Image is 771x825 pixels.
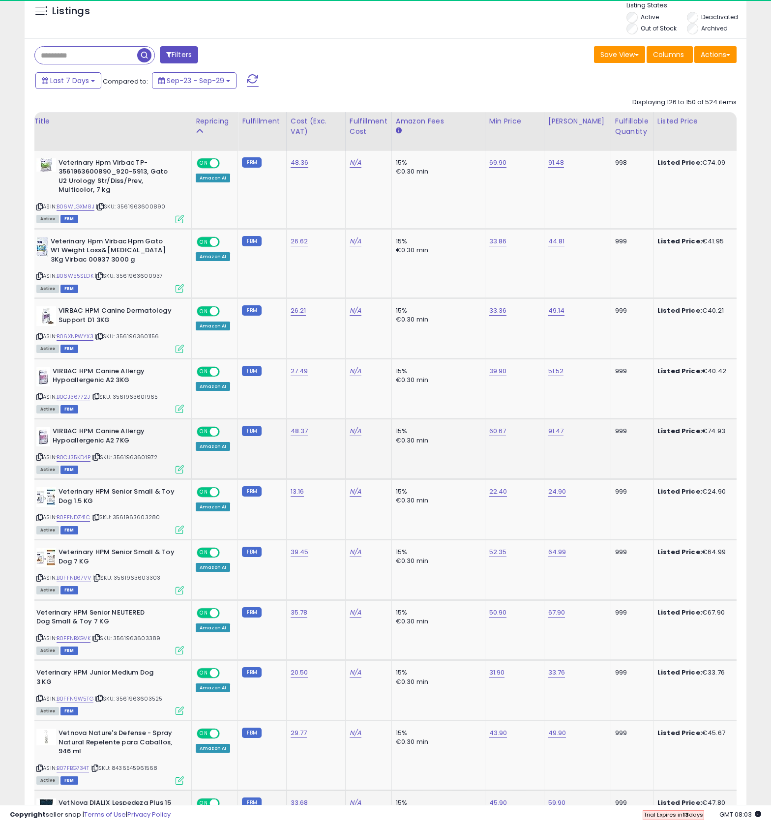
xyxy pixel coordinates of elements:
[198,549,210,557] span: ON
[35,72,101,89] button: Last 7 Days
[198,669,210,678] span: ON
[396,487,477,496] div: 15%
[36,237,184,292] div: ASIN:
[396,668,477,677] div: 15%
[36,668,156,689] b: Veterinary HPM Junior Medium Dog 3 KG
[160,46,198,63] button: Filters
[489,306,507,316] a: 33.36
[291,426,308,436] a: 48.37
[57,513,90,522] a: B0FFNDZ41C
[396,427,477,436] div: 15%
[350,116,387,137] div: Fulfillment Cost
[60,466,78,474] span: FBM
[242,547,261,557] small: FBM
[60,526,78,534] span: FBM
[350,798,361,808] a: N/A
[657,798,702,807] b: Listed Price:
[60,215,78,223] span: FBM
[657,728,702,737] b: Listed Price:
[198,159,210,167] span: ON
[396,557,477,565] div: €0.30 min
[57,332,93,341] a: B06XNPWYX3
[657,306,702,315] b: Listed Price:
[198,367,210,376] span: ON
[615,116,649,137] div: Fulfillable Quantity
[647,46,693,63] button: Columns
[218,730,234,738] span: OFF
[291,306,306,316] a: 26.21
[92,634,160,642] span: | SKU: 3561963603389
[242,305,261,316] small: FBM
[396,158,477,167] div: 15%
[489,116,540,126] div: Min Price
[59,548,178,568] b: Veterinary HPM Senior Small & Toy Dog 7 KG
[396,729,477,737] div: 15%
[291,547,309,557] a: 39.45
[291,116,341,137] div: Cost (Exc. VAT)
[198,428,210,436] span: ON
[36,608,156,629] b: Veterinary HPM Senior NEUTERED Dog Small & Toy 7 KG
[36,487,184,533] div: ASIN:
[594,46,645,63] button: Save View
[196,623,230,632] div: Amazon AI
[548,668,565,678] a: 33.76
[218,488,234,497] span: OFF
[57,453,90,462] a: B0CJ35KD4P
[36,405,59,413] span: All listings currently available for purchase on Amazon
[291,236,308,246] a: 26.62
[657,116,742,126] div: Listed Price
[489,728,507,738] a: 43.90
[644,811,703,819] span: Trial Expires in days
[60,776,78,785] span: FBM
[53,427,172,447] b: VIRBAC HPM Canine Allergy Hypoallergenic A2 7KG
[198,237,210,246] span: ON
[548,366,564,376] a: 51.52
[103,77,148,86] span: Compared to:
[51,237,170,267] b: Veterinary Hpm Virbac Hpm Gato W1 Weight Loss&[MEDICAL_DATA] 3Kg Virbac 00937 3000 g
[615,608,646,617] div: 999
[489,487,507,497] a: 22.40
[396,617,477,626] div: €0.30 min
[36,215,59,223] span: All listings currently available for purchase on Amazon
[60,707,78,715] span: FBM
[657,236,702,246] b: Listed Price:
[615,367,646,376] div: 999
[350,487,361,497] a: N/A
[657,608,739,617] div: €67.90
[548,116,607,126] div: [PERSON_NAME]
[167,76,224,86] span: Sep-23 - Sep-29
[218,237,234,246] span: OFF
[291,608,308,618] a: 35.78
[657,487,702,496] b: Listed Price:
[396,496,477,505] div: €0.30 min
[615,306,646,315] div: 999
[396,126,402,135] small: Amazon Fees.
[36,487,56,507] img: 41L7Op+EP1L._SL40_.jpg
[36,548,56,567] img: 41lWGDs63aL._SL40_.jpg
[57,634,90,643] a: B0FFNBXGVK
[350,236,361,246] a: N/A
[396,116,481,126] div: Amazon Fees
[396,315,477,324] div: €0.30 min
[291,158,309,168] a: 48.36
[489,547,507,557] a: 52.35
[218,669,234,678] span: OFF
[548,728,566,738] a: 49.90
[657,158,702,167] b: Listed Price:
[196,116,234,126] div: Repricing
[396,436,477,445] div: €0.30 min
[196,174,230,182] div: Amazon AI
[36,707,59,715] span: All listings currently available for purchase on Amazon
[548,158,564,168] a: 91.48
[196,252,230,261] div: Amazon AI
[657,158,739,167] div: €74.09
[57,764,89,772] a: B07FBG734T
[52,4,90,18] h5: Listings
[196,442,230,451] div: Amazon AI
[95,272,163,280] span: | SKU: 3561963600937
[615,668,646,677] div: 999
[242,426,261,436] small: FBM
[632,98,737,107] div: Displaying 126 to 150 of 524 items
[396,737,477,746] div: €0.30 min
[218,307,234,316] span: OFF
